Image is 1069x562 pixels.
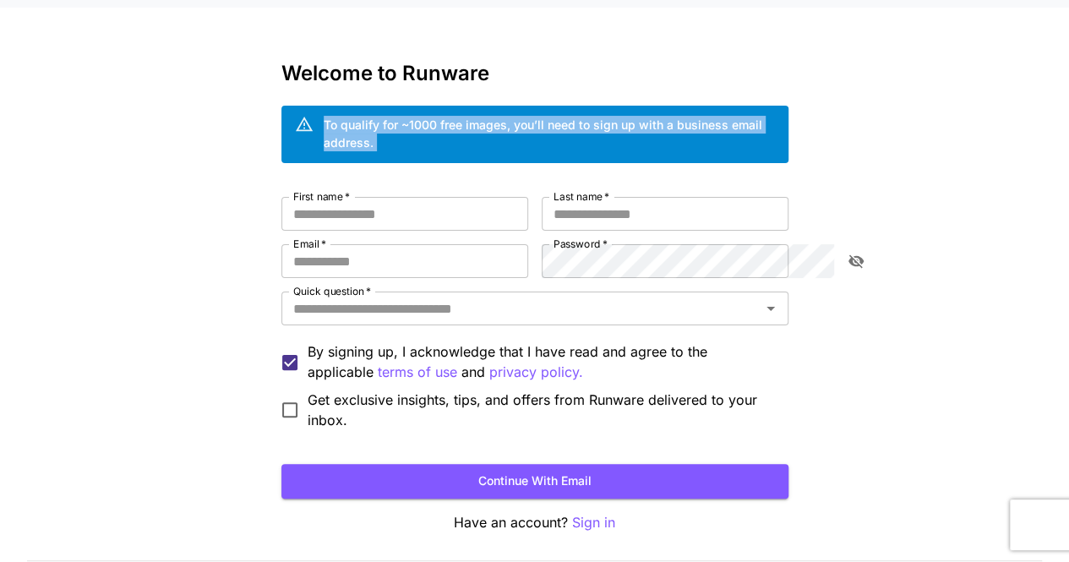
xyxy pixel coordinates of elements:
[489,362,583,383] p: privacy policy.
[572,512,615,533] button: Sign in
[281,464,788,499] button: Continue with email
[554,189,609,204] label: Last name
[308,390,775,430] span: Get exclusive insights, tips, and offers from Runware delivered to your inbox.
[378,362,457,383] button: By signing up, I acknowledge that I have read and agree to the applicable and privacy policy.
[281,512,788,533] p: Have an account?
[489,362,583,383] button: By signing up, I acknowledge that I have read and agree to the applicable terms of use and
[554,237,608,251] label: Password
[308,341,775,383] p: By signing up, I acknowledge that I have read and agree to the applicable and
[324,116,775,151] div: To qualify for ~1000 free images, you’ll need to sign up with a business email address.
[293,189,350,204] label: First name
[378,362,457,383] p: terms of use
[841,246,871,276] button: toggle password visibility
[293,284,371,298] label: Quick question
[293,237,326,251] label: Email
[281,62,788,85] h3: Welcome to Runware
[759,297,783,320] button: Open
